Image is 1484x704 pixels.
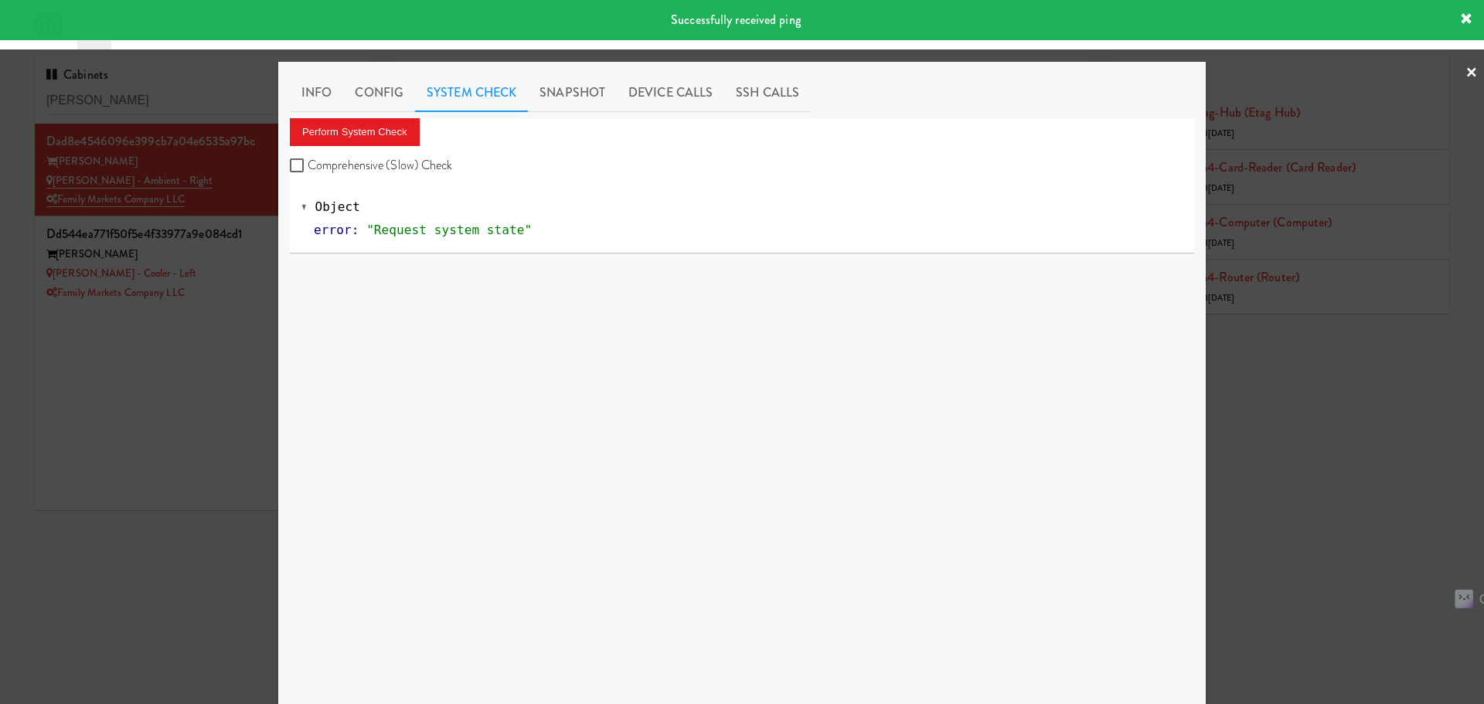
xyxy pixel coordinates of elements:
a: System Check [415,73,528,112]
a: × [1465,49,1478,97]
a: Info [290,73,343,112]
span: Successfully received ping [671,11,801,29]
span: error [314,223,352,237]
input: Comprehensive (Slow) Check [290,160,308,172]
label: Comprehensive (Slow) Check [290,154,453,177]
span: : [352,223,359,237]
span: Object [315,199,360,214]
button: Perform System Check [290,118,420,146]
a: Device Calls [617,73,724,112]
a: Config [343,73,415,112]
a: Snapshot [528,73,617,112]
a: SSH Calls [724,73,811,112]
span: "Request system state" [366,223,532,237]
